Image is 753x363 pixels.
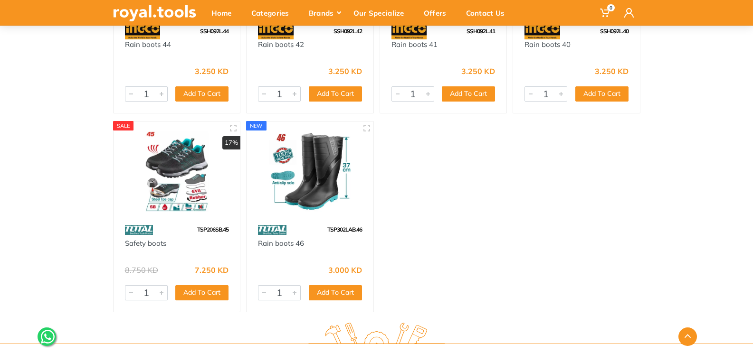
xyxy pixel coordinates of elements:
div: 3.000 KD [328,266,362,274]
a: Safety boots [125,239,166,248]
img: 86.webp [258,222,286,238]
div: Brands [302,3,347,23]
img: 91.webp [524,23,560,39]
span: TSP206SB.45 [197,226,229,233]
span: SSH092L.42 [334,28,362,35]
button: Add To Cart [575,86,629,102]
div: 3.250 KD [328,67,362,75]
a: Rain boots 42 [258,40,304,49]
img: 91.webp [391,23,427,39]
a: Rain boots 41 [391,40,438,49]
div: Home [205,3,245,23]
span: SSH092L.40 [600,28,629,35]
div: SALE [113,121,134,130]
img: 91.webp [258,23,294,39]
div: 3.250 KD [195,67,229,75]
button: Add To Cart [309,285,362,300]
img: royal.tools Logo [113,5,196,21]
div: 7.250 KD [195,266,229,274]
div: Offers [417,3,459,23]
span: 0 [607,4,615,11]
div: new [246,121,267,130]
button: Add To Cart [442,86,495,102]
img: Royal Tools - Safety boots [122,130,232,212]
button: Add To Cart [175,285,229,300]
div: 8.750 KD [125,266,158,274]
div: Contact Us [459,3,518,23]
img: 91.webp [125,23,161,39]
a: Rain boots 44 [125,40,171,49]
button: Add To Cart [309,86,362,102]
div: 17% [222,136,240,149]
a: Rain boots 46 [258,239,304,248]
div: 3.250 KD [595,67,629,75]
a: Rain boots 40 [524,40,571,49]
img: Royal Tools - Rain boots 46 [255,130,365,212]
div: 3.250 KD [461,67,495,75]
span: SSH092L.41 [467,28,495,35]
img: 86.webp [125,222,153,238]
div: Categories [245,3,302,23]
span: SSH092L.44 [200,28,229,35]
button: Add To Cart [175,86,229,102]
span: TSP302LAB.46 [327,226,362,233]
div: Our Specialize [347,3,417,23]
